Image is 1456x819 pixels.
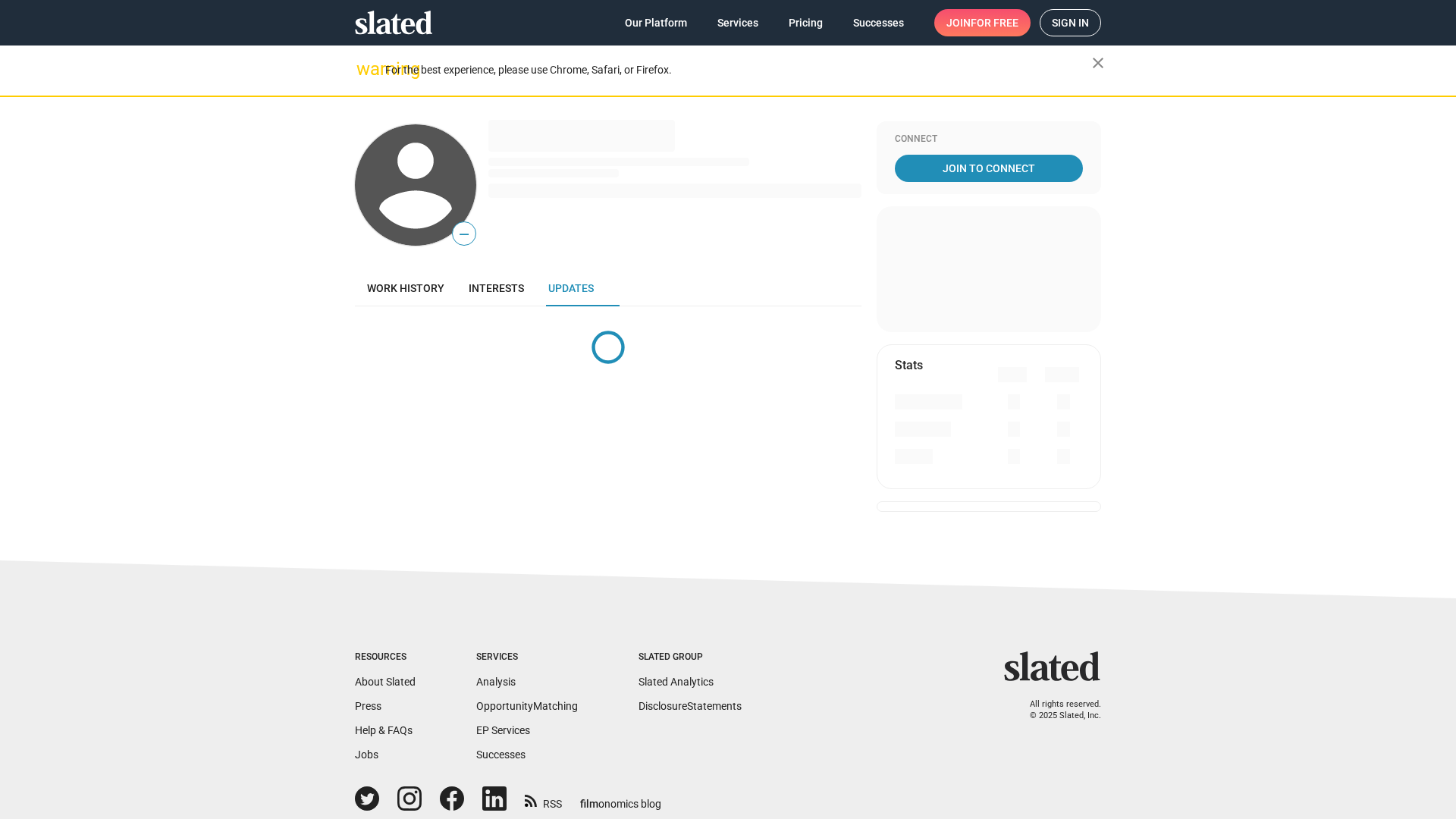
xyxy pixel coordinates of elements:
a: filmonomics blog [580,785,661,811]
mat-icon: close [1089,54,1107,72]
span: Join [946,9,1018,36]
span: — [453,224,475,244]
a: DisclosureStatements [639,700,742,712]
a: Interests [457,270,536,306]
a: RSS [525,788,562,811]
span: Interests [469,282,524,294]
div: Resources [355,651,416,664]
span: Updates [548,282,594,294]
span: Pricing [789,9,823,36]
div: For the best experience, please use Chrome, Safari, or Firefox. [385,60,1092,80]
a: About Slated [355,676,416,688]
a: OpportunityMatching [476,700,578,712]
a: Help & FAQs [355,724,413,736]
a: Work history [355,270,457,306]
span: Services [717,9,758,36]
span: Work history [367,282,444,294]
a: Successes [841,9,916,36]
a: EP Services [476,724,530,736]
span: Our Platform [625,9,687,36]
a: Successes [476,748,526,761]
a: Pricing [777,9,835,36]
span: Successes [853,9,904,36]
span: for free [971,9,1018,36]
p: All rights reserved. © 2025 Slated, Inc. [1014,699,1101,721]
a: Services [705,9,770,36]
mat-card-title: Stats [895,357,923,373]
mat-icon: warning [356,60,375,78]
a: Slated Analytics [639,676,714,688]
a: Updates [536,270,606,306]
a: Analysis [476,676,516,688]
a: Joinfor free [934,9,1031,36]
span: film [580,798,598,810]
div: Services [476,651,578,664]
span: Sign in [1052,10,1089,36]
a: Sign in [1040,9,1101,36]
div: Slated Group [639,651,742,664]
a: Join To Connect [895,155,1083,182]
a: Jobs [355,748,378,761]
a: Press [355,700,381,712]
div: Connect [895,133,1083,146]
a: Our Platform [613,9,699,36]
span: Join To Connect [898,155,1080,182]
